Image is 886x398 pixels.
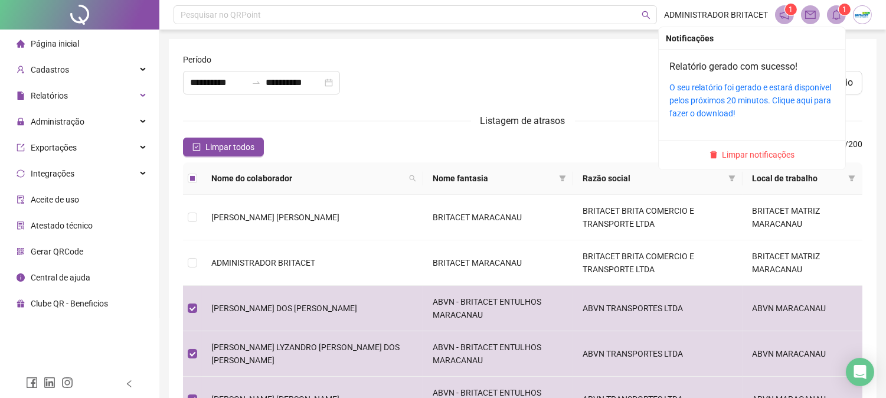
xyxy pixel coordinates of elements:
[743,286,862,331] td: ABVN MARACANAU
[480,115,565,126] span: Listagem de atrasos
[31,65,69,74] span: Cadastros
[44,377,55,389] span: linkedin
[211,172,404,185] span: Nome do colaborador
[251,78,261,87] span: swap-right
[573,195,743,240] td: BRITACET BRITA COMERCIO E TRANSPORTE LTDA
[31,39,79,48] span: Página inicial
[846,169,858,187] span: filter
[211,258,315,267] span: ADMINISTRADOR BRITACET
[642,11,650,19] span: search
[31,143,77,152] span: Exportações
[251,78,261,87] span: to
[752,172,844,185] span: Local de trabalho
[779,9,790,20] span: notification
[17,195,25,204] span: audit
[409,175,416,182] span: search
[664,8,768,21] span: ADMINISTRADOR BRITACET
[583,172,724,185] span: Razão social
[433,172,554,185] span: Nome fantasia
[423,240,573,286] td: BRITACET MARACANAU
[743,240,862,286] td: BRITACET MATRIZ MARACANAU
[710,151,718,159] span: delete
[26,377,38,389] span: facebook
[31,195,79,204] span: Aceite de uso
[31,221,93,230] span: Atestado técnico
[666,32,838,45] div: Notificações
[722,148,795,161] span: Limpar notificações
[31,91,68,100] span: Relatórios
[573,240,743,286] td: BRITACET BRITA COMERCIO E TRANSPORTE LTDA
[669,61,797,72] a: Relatório gerado com sucesso!
[31,299,108,308] span: Clube QR - Beneficios
[726,169,738,187] span: filter
[211,213,339,222] span: [PERSON_NAME] [PERSON_NAME]
[843,5,847,14] span: 1
[211,342,400,365] span: [PERSON_NAME] LYZANDRO [PERSON_NAME] DOS [PERSON_NAME]
[669,83,831,118] a: O seu relatório foi gerado e estará disponível pelos próximos 20 minutos. Clique aqui para fazer ...
[125,380,133,388] span: left
[839,4,851,15] sup: 1
[61,377,73,389] span: instagram
[17,273,25,282] span: info-circle
[31,247,83,256] span: Gerar QRCode
[423,331,573,377] td: ABVN - BRITACET ENTULHOS MARACANAU
[31,273,90,282] span: Central de ajuda
[17,40,25,48] span: home
[17,92,25,100] span: file
[785,4,797,15] sup: 1
[743,331,862,377] td: ABVN MARACANAU
[705,148,800,162] button: Limpar notificações
[423,286,573,331] td: ABVN - BRITACET ENTULHOS MARACANAU
[17,118,25,126] span: lock
[789,5,793,14] span: 1
[183,53,211,66] span: Período
[183,138,264,156] button: Limpar todos
[854,6,871,24] img: 73035
[559,175,566,182] span: filter
[743,195,862,240] td: BRITACET MATRIZ MARACANAU
[17,66,25,74] span: user-add
[17,221,25,230] span: solution
[728,175,735,182] span: filter
[17,169,25,178] span: sync
[17,247,25,256] span: qrcode
[831,9,842,20] span: bell
[573,286,743,331] td: ABVN TRANSPORTES LTDA
[423,195,573,240] td: BRITACET MARACANAU
[557,169,568,187] span: filter
[848,175,855,182] span: filter
[17,299,25,308] span: gift
[17,143,25,152] span: export
[205,141,254,154] span: Limpar todos
[31,169,74,178] span: Integrações
[573,331,743,377] td: ABVN TRANSPORTES LTDA
[31,117,84,126] span: Administração
[192,143,201,151] span: check-square
[846,358,874,386] div: Open Intercom Messenger
[805,9,816,20] span: mail
[211,304,357,313] span: [PERSON_NAME] DOS [PERSON_NAME]
[407,169,419,187] span: search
